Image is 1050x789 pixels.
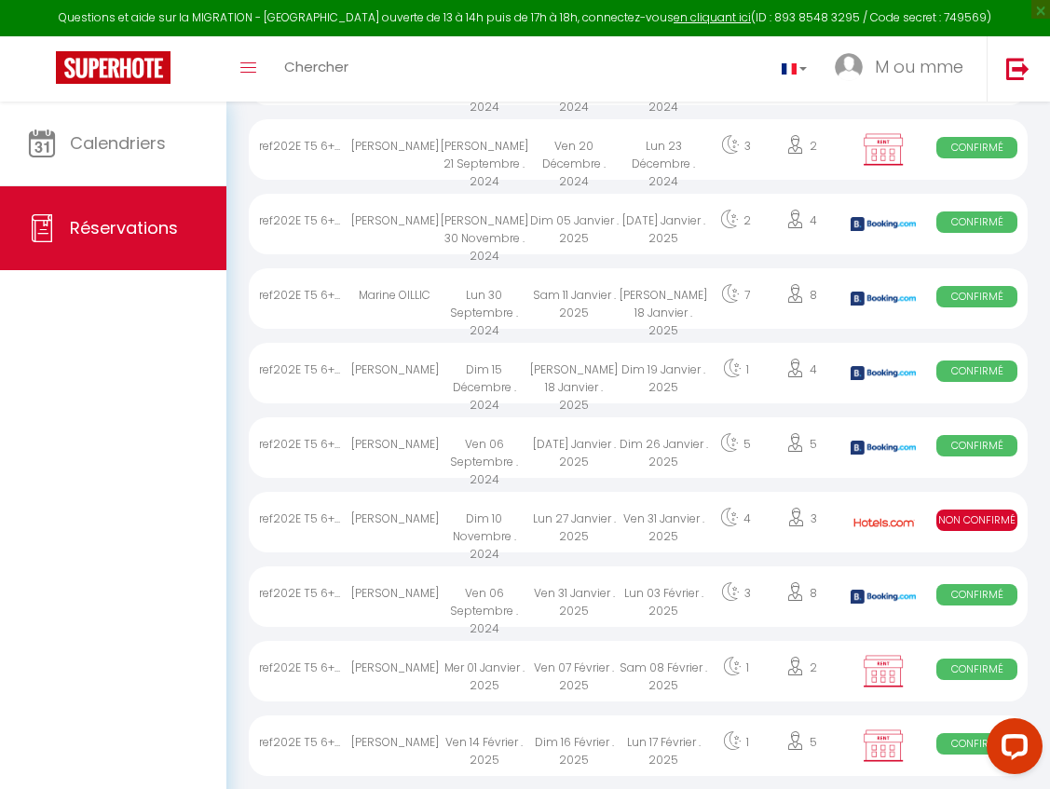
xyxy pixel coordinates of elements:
img: logout [1006,57,1030,80]
span: Chercher [284,57,348,76]
a: en cliquant ici [674,9,751,25]
a: Chercher [270,36,362,102]
span: M ou mme [875,55,963,78]
img: Super Booking [56,51,170,84]
iframe: LiveChat chat widget [972,711,1050,789]
img: ... [835,53,863,81]
a: ... M ou mme [821,36,987,102]
span: Réservations [70,216,178,239]
span: Calendriers [70,131,166,155]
